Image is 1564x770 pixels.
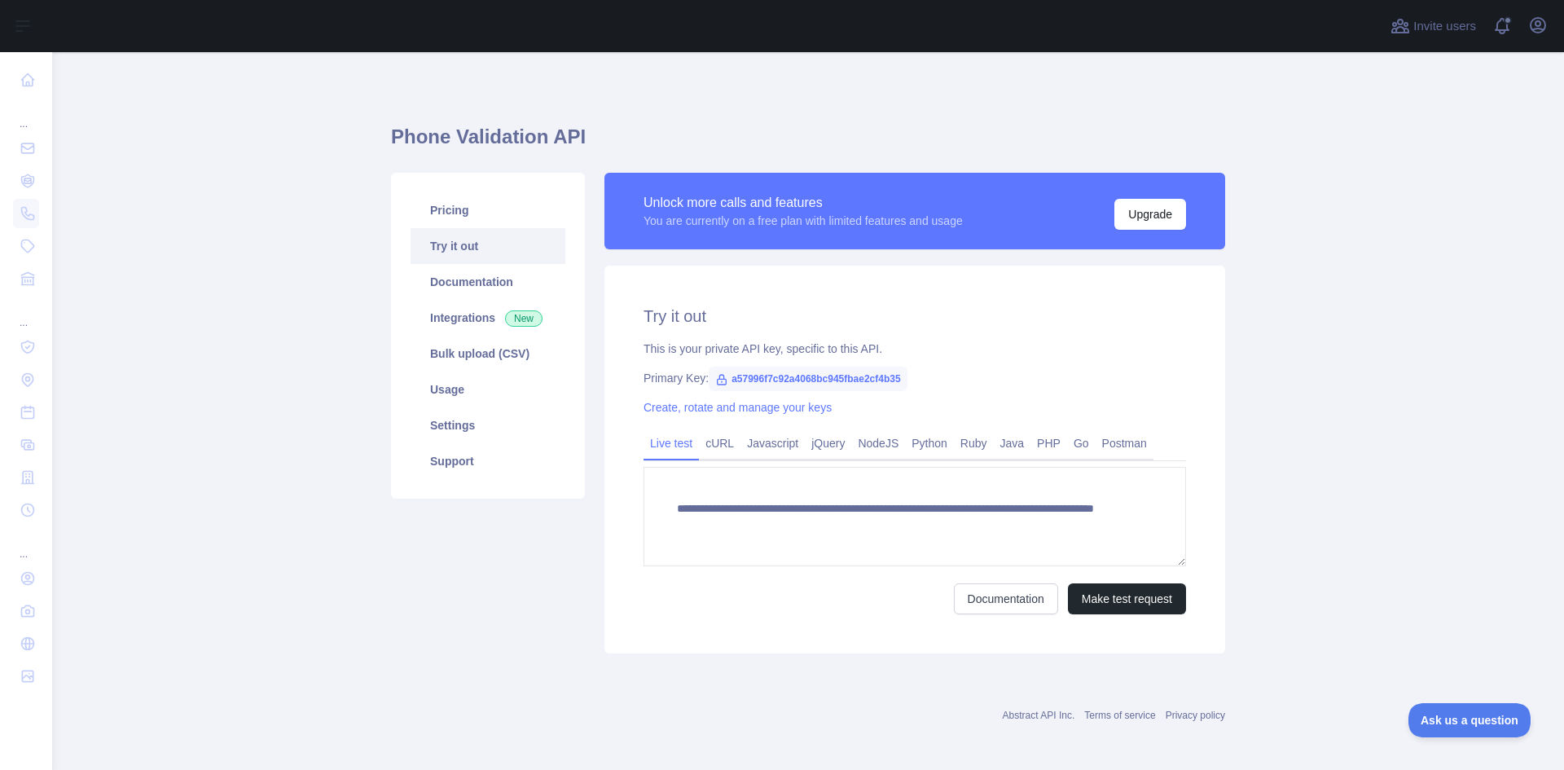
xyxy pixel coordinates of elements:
a: Ruby [954,430,994,456]
a: Settings [411,407,565,443]
a: Integrations New [411,300,565,336]
button: Make test request [1068,583,1186,614]
h1: Phone Validation API [391,124,1225,163]
a: Live test [644,430,699,456]
a: Documentation [954,583,1058,614]
div: Unlock more calls and features [644,193,963,213]
a: Python [905,430,954,456]
a: Abstract API Inc. [1003,710,1075,721]
a: Create, rotate and manage your keys [644,401,832,414]
span: New [505,310,543,327]
div: ... [13,98,39,130]
div: You are currently on a free plan with limited features and usage [644,213,963,229]
h2: Try it out [644,305,1186,328]
div: Primary Key: [644,370,1186,386]
a: Documentation [411,264,565,300]
button: Invite users [1387,13,1479,39]
a: Privacy policy [1166,710,1225,721]
iframe: Toggle Customer Support [1408,703,1531,737]
a: Bulk upload (CSV) [411,336,565,372]
span: a57996f7c92a4068bc945fbae2cf4b35 [709,367,907,391]
span: Invite users [1413,17,1476,36]
a: Terms of service [1084,710,1155,721]
a: Go [1067,430,1096,456]
a: Support [411,443,565,479]
a: NodeJS [851,430,905,456]
div: ... [13,528,39,561]
a: PHP [1030,430,1067,456]
a: Usage [411,372,565,407]
a: Javascript [740,430,805,456]
div: ... [13,297,39,329]
button: Upgrade [1114,199,1186,230]
a: Postman [1096,430,1153,456]
a: cURL [699,430,740,456]
a: Java [994,430,1031,456]
a: Try it out [411,228,565,264]
a: jQuery [805,430,851,456]
div: This is your private API key, specific to this API. [644,341,1186,357]
a: Pricing [411,192,565,228]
